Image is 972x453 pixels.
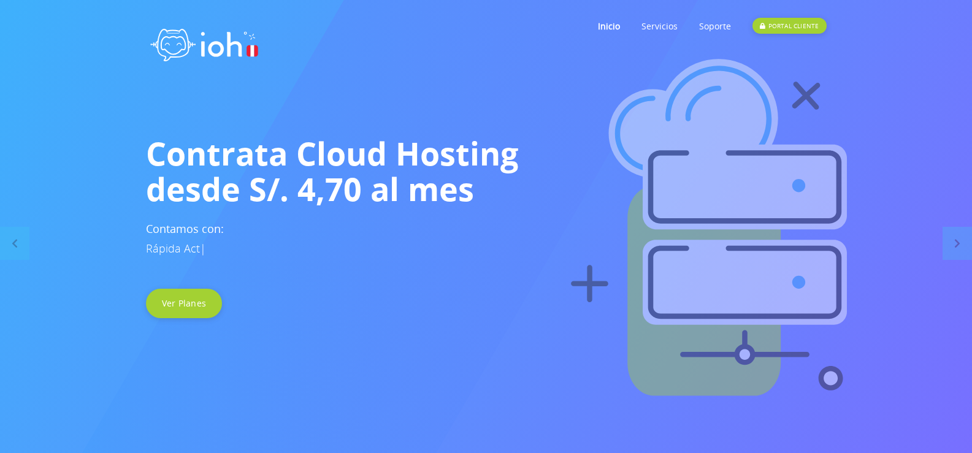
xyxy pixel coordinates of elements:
[200,241,206,256] span: |
[752,2,826,50] a: PORTAL CLIENTE
[146,15,262,70] img: logo ioh
[146,135,827,207] h1: Contrata Cloud Hosting desde S/. 4,70 al mes
[699,2,731,50] a: Soporte
[752,18,826,34] div: PORTAL CLIENTE
[641,2,678,50] a: Servicios
[146,219,827,258] h3: Contamos con:
[146,241,200,256] span: Rápida Act
[146,289,223,318] a: Ver Planes
[598,2,620,50] a: Inicio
